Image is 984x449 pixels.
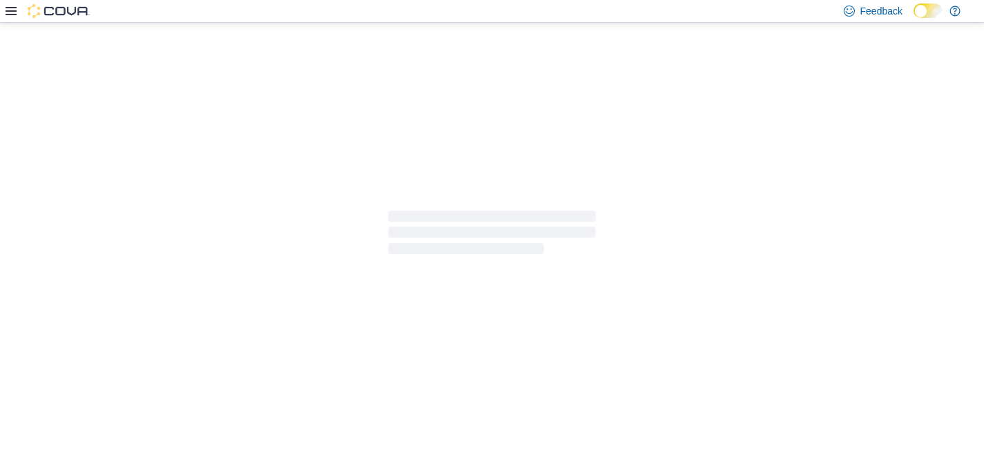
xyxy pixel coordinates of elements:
[914,3,943,18] input: Dark Mode
[28,4,90,18] img: Cova
[860,4,902,18] span: Feedback
[914,18,914,19] span: Dark Mode
[388,213,596,258] span: Loading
